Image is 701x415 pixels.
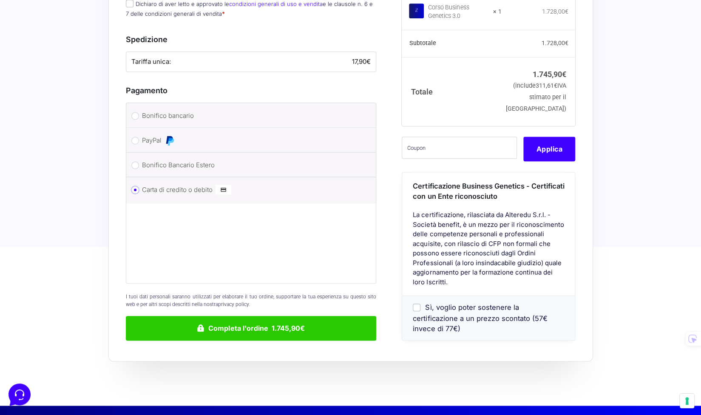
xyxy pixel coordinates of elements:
[352,57,371,66] bdi: 17,90
[402,30,502,57] th: Subtotale
[409,3,424,18] img: Corso Business Genetics 3.0
[413,182,564,201] span: Certificazione Business Genetics - Certificati con un Ente riconosciuto
[142,159,358,172] label: Bonifico Bancario Estero
[493,8,502,16] strong: × 1
[542,8,568,15] bdi: 1.728,00
[126,316,377,341] button: Completa l'ordine 1.745,90€
[7,382,32,407] iframe: Customerly Messenger Launcher
[132,285,143,293] p: Help
[428,3,488,20] div: Corso Business Genetics 3.0
[142,183,358,196] label: Carta di credito o debito
[541,40,568,47] bdi: 1.728,00
[413,303,547,333] span: Sì, voglio poter sostenere la certificazione a un prezzo scontato (57€ invece di 77€)
[59,273,111,293] button: Messages
[14,85,156,102] button: Start a Conversation
[142,134,358,147] label: PayPal
[126,0,373,17] label: Dichiaro di aver letto e approvato le e le clausole n. 6 e 7 delle condizioni generali di vendita
[536,82,557,89] span: 311,61
[565,8,568,15] span: €
[142,109,358,122] label: Bonifico bancario
[131,57,371,67] label: Tariffa unica:
[413,303,420,311] input: Sì, voglio poter sostenere la certificazione a un prezzo scontato (57€ invece di 77€)
[41,61,58,78] img: dark
[73,285,97,293] p: Messages
[506,82,566,112] small: (include IVA stimato per il [GEOGRAPHIC_DATA])
[61,90,119,97] span: Start a Conversation
[106,119,156,126] a: Open Help Center
[27,61,44,78] img: dark
[680,394,694,408] button: Le tue preferenze relative al consenso per le tecnologie di tracciamento
[14,119,58,126] span: Find an Answer
[126,85,377,96] h3: Pagamento
[165,135,175,146] img: PayPal
[402,137,517,159] input: Coupon
[366,57,371,66] span: €
[523,137,575,161] button: Applica
[229,0,323,7] a: condizioni generali di uso e vendita
[14,48,69,54] span: Your Conversations
[562,70,566,79] span: €
[14,61,31,78] img: dark
[554,82,557,89] span: €
[533,70,566,79] bdi: 1.745,90
[126,293,377,308] p: I tuoi dati personali saranno utilizzati per elaborare il tuo ordine, supportare la tua esperienz...
[402,210,575,295] div: La certificazione, rilasciata da Alteredu S.r.l. - Società benefit, è un mezzo per il riconoscime...
[7,273,59,293] button: Home
[19,137,139,146] input: Search for an Article...
[7,7,143,34] h2: Hello from Marketers 👋
[218,301,249,307] a: privacy policy
[111,273,163,293] button: Help
[402,57,502,126] th: Totale
[26,285,40,293] p: Home
[133,210,366,275] iframe: Casella di inserimento pagamento sicuro con carta
[126,34,377,45] h3: Spedizione
[565,40,568,47] span: €
[216,185,231,195] img: Carta di credito o debito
